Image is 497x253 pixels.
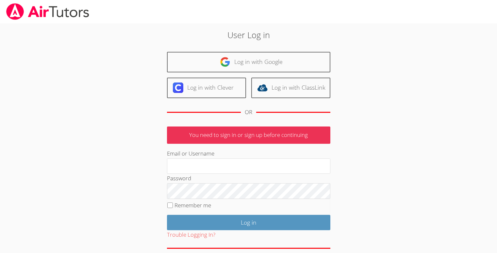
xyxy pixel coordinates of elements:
[114,29,383,41] h2: User Log in
[167,78,246,98] a: Log in with Clever
[257,82,268,93] img: classlink-logo-d6bb404cc1216ec64c9a2012d9dc4662098be43eaf13dc465df04b49fa7ab582.svg
[251,78,330,98] a: Log in with ClassLink
[167,174,191,182] label: Password
[167,150,214,157] label: Email or Username
[173,82,183,93] img: clever-logo-6eab21bc6e7a338710f1a6ff85c0baf02591cd810cc4098c63d3a4b26e2feb20.svg
[167,126,330,144] p: You need to sign in or sign up before continuing
[245,108,252,117] div: OR
[220,57,230,67] img: google-logo-50288ca7cdecda66e5e0955fdab243c47b7ad437acaf1139b6f446037453330a.svg
[167,52,330,72] a: Log in with Google
[6,3,90,20] img: airtutors_banner-c4298cdbf04f3fff15de1276eac7730deb9818008684d7c2e4769d2f7ddbe033.png
[174,201,211,209] label: Remember me
[167,230,215,240] button: Trouble Logging In?
[167,215,330,230] input: Log in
